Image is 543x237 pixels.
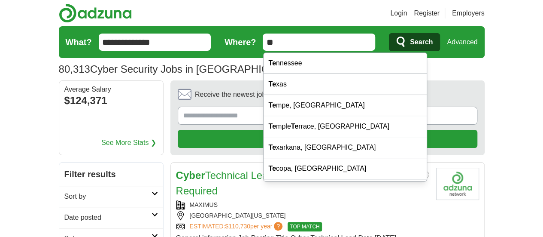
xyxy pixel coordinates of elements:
div: hachapi, [GEOGRAPHIC_DATA] [264,179,427,200]
div: MAXIMUS [176,200,429,209]
h2: Filter results [59,163,163,186]
label: What? [66,36,92,49]
h2: Date posted [64,212,152,223]
a: ESTIMATED:$110,730per year? [190,222,285,231]
strong: Te [269,165,276,172]
h1: Cyber Security Jobs in [GEOGRAPHIC_DATA] [59,63,303,75]
div: [GEOGRAPHIC_DATA][US_STATE] [176,211,429,220]
button: Search [389,33,440,51]
strong: Te [269,59,276,67]
span: Search [410,34,433,51]
a: See More Stats ❯ [101,138,156,148]
a: Advanced [447,34,477,51]
a: Sort by [59,186,163,207]
div: xas [264,74,427,95]
span: Receive the newest jobs for this search : [195,89,342,100]
img: Company logo [436,168,479,200]
a: Login [390,8,407,18]
button: Create alert [178,130,477,148]
h2: Sort by [64,191,152,202]
div: nnessee [264,53,427,74]
div: xarkana, [GEOGRAPHIC_DATA] [264,137,427,158]
a: CyberTechnical Lead -SecurityClearance Required [176,169,368,197]
span: $110,730 [225,223,250,230]
strong: Te [269,80,276,88]
div: mple rrace, [GEOGRAPHIC_DATA] [264,116,427,137]
img: Adzuna logo [59,3,132,23]
span: TOP MATCH [288,222,322,231]
label: Where? [224,36,256,49]
span: ? [274,222,282,231]
strong: Te [291,123,298,130]
strong: Te [269,144,276,151]
div: copa, [GEOGRAPHIC_DATA] [264,158,427,179]
div: $124,371 [64,93,158,108]
div: mpe, [GEOGRAPHIC_DATA] [264,95,427,116]
strong: Cyber [176,169,205,181]
strong: Te [269,123,276,130]
span: 80,313 [59,62,90,77]
a: Employers [452,8,485,18]
div: Average Salary [64,86,158,93]
a: Date posted [59,207,163,228]
a: Register [414,8,440,18]
strong: Te [269,102,276,109]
